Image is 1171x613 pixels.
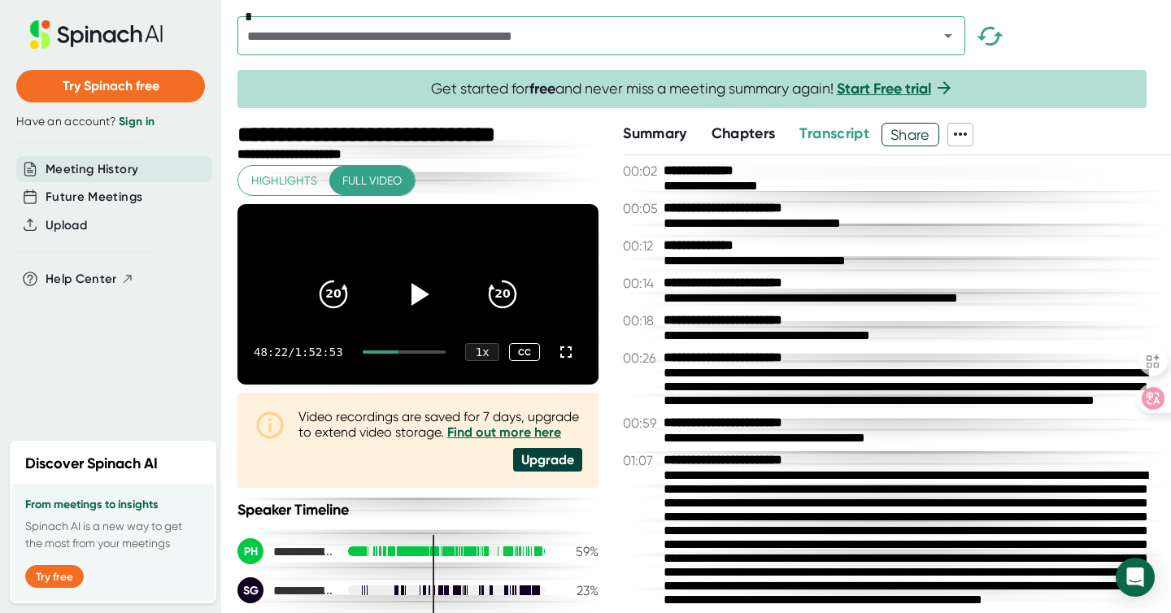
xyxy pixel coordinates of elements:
[623,201,660,216] span: 00:05
[25,518,201,552] p: Spinach AI is a new way to get the most from your meetings
[937,24,960,47] button: Open
[298,409,582,440] div: Video recordings are saved for 7 days, upgrade to extend video storage.
[623,238,660,254] span: 00:12
[46,270,134,289] button: Help Center
[529,80,555,98] b: free
[623,313,660,328] span: 00:18
[25,453,158,475] h2: Discover Spinach AI
[342,171,402,191] span: Full video
[25,498,201,511] h3: From meetings to insights
[1116,558,1155,597] div: Open Intercom Messenger
[237,538,263,564] div: PH
[799,124,869,142] span: Transcript
[623,453,660,468] span: 01:07
[237,538,335,564] div: Pablo Casas de la Huerta
[237,577,263,603] div: SG
[46,216,87,235] button: Upload
[46,270,117,289] span: Help Center
[237,577,335,603] div: Sidney Garcia
[509,343,540,362] div: CC
[623,124,686,142] span: Summary
[558,583,599,598] div: 23 %
[799,123,869,145] button: Transcript
[882,120,938,149] span: Share
[558,544,599,559] div: 59 %
[712,124,776,142] span: Chapters
[447,424,561,440] a: Find out more here
[712,123,776,145] button: Chapters
[465,343,499,361] div: 1 x
[238,166,330,196] button: Highlights
[16,115,205,129] div: Have an account?
[513,448,582,472] div: Upgrade
[254,346,343,359] div: 48:22 / 1:52:53
[251,171,317,191] span: Highlights
[837,80,931,98] a: Start Free trial
[882,123,939,146] button: Share
[119,115,155,128] a: Sign in
[623,163,660,179] span: 00:02
[46,188,142,207] button: Future Meetings
[623,123,686,145] button: Summary
[46,160,138,179] button: Meeting History
[623,276,660,291] span: 00:14
[623,415,660,431] span: 00:59
[237,501,599,519] div: Speaker Timeline
[623,350,660,366] span: 00:26
[16,70,205,102] button: Try Spinach free
[63,78,159,93] span: Try Spinach free
[329,166,415,196] button: Full video
[431,80,954,98] span: Get started for and never miss a meeting summary again!
[25,565,84,588] button: Try free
